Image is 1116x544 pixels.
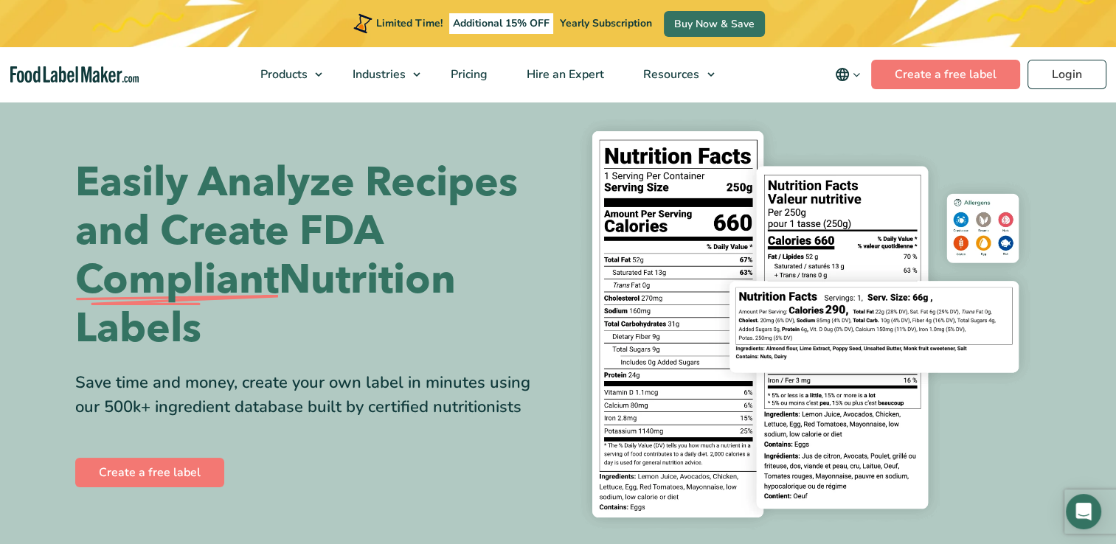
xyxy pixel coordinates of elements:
span: Products [256,66,309,83]
a: Create a free label [871,60,1020,89]
span: Pricing [446,66,489,83]
a: Products [241,47,330,102]
a: Resources [624,47,721,102]
div: Save time and money, create your own label in minutes using our 500k+ ingredient database built b... [75,371,547,419]
span: Additional 15% OFF [449,13,553,34]
a: Hire an Expert [507,47,620,102]
span: Yearly Subscription [560,16,652,30]
a: Industries [333,47,428,102]
h1: Easily Analyze Recipes and Create FDA Nutrition Labels [75,158,547,353]
div: Open Intercom Messenger [1066,494,1101,529]
a: Pricing [432,47,504,102]
span: Hire an Expert [522,66,606,83]
a: Buy Now & Save [664,11,765,37]
span: Resources [639,66,701,83]
span: Limited Time! [376,16,443,30]
a: Create a free label [75,458,224,487]
span: Compliant [75,256,279,304]
a: Login [1027,60,1106,89]
span: Industries [348,66,407,83]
